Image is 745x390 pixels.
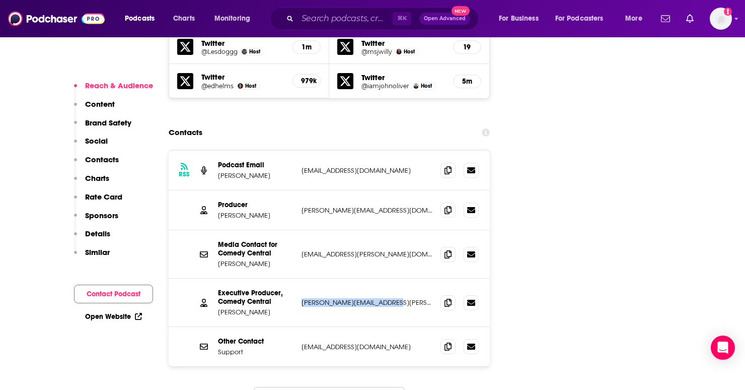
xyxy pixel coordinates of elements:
[85,118,131,127] p: Brand Safety
[218,201,293,209] p: Producer
[214,12,250,26] span: Monitoring
[201,72,284,82] h5: Twitter
[499,12,539,26] span: For Business
[710,8,732,30] img: User Profile
[179,170,190,178] h3: RSS
[74,173,109,192] button: Charts
[361,73,445,82] h5: Twitter
[85,229,110,238] p: Details
[419,13,470,25] button: Open AdvancedNew
[682,10,698,27] a: Show notifications dropdown
[424,16,466,21] span: Open Advanced
[218,161,293,169] p: Podcast Email
[201,38,284,48] h5: Twitter
[218,289,293,306] p: Executive Producer, Comedy Central
[74,118,131,137] button: Brand Safety
[8,9,105,28] img: Podchaser - Follow, Share and Rate Podcasts
[657,10,674,27] a: Show notifications dropdown
[118,11,168,27] button: open menu
[218,171,293,180] p: [PERSON_NAME]
[413,83,419,89] img: John Oliver
[218,240,293,257] p: Media Contact for Comedy Central
[302,166,432,175] p: [EMAIL_ADDRESS][DOMAIN_NAME]
[201,48,238,55] a: @Lesdoggg
[245,83,256,89] span: Host
[74,136,108,155] button: Social
[207,11,263,27] button: open menu
[462,43,473,51] h5: 19
[167,11,201,27] a: Charts
[301,43,312,51] h5: 1m
[452,6,470,16] span: New
[74,155,119,173] button: Contacts
[169,123,202,142] h2: Contacts
[74,247,110,266] button: Similar
[302,343,432,351] p: [EMAIL_ADDRESS][DOMAIN_NAME]
[279,7,488,30] div: Search podcasts, credits, & more...
[218,337,293,346] p: Other Contact
[85,136,108,146] p: Social
[549,11,618,27] button: open menu
[361,82,409,90] a: @iamjohnoliver
[218,348,293,356] p: Support
[218,308,293,316] p: [PERSON_NAME]
[85,211,118,220] p: Sponsors
[492,11,551,27] button: open menu
[711,336,735,360] div: Open Intercom Messenger
[125,12,155,26] span: Podcasts
[238,83,243,89] img: Ed Helms
[85,192,122,202] p: Rate Card
[85,81,153,90] p: Reach & Audience
[301,77,312,85] h5: 979k
[242,49,247,54] img: Leslie Jones
[249,48,260,55] span: Host
[710,8,732,30] button: Show profile menu
[302,298,432,307] p: [PERSON_NAME][EMAIL_ADDRESS][PERSON_NAME][DOMAIN_NAME]
[396,49,402,54] img: Jessica Williams
[218,211,293,220] p: [PERSON_NAME]
[74,211,118,229] button: Sponsors
[85,247,110,257] p: Similar
[625,12,642,26] span: More
[302,206,432,215] p: [PERSON_NAME][EMAIL_ADDRESS][DOMAIN_NAME]
[404,48,415,55] span: Host
[724,8,732,16] svg: Add a profile image
[74,81,153,99] button: Reach & Audience
[302,250,432,258] p: [EMAIL_ADDRESS][PERSON_NAME][DOMAIN_NAME]
[74,285,153,303] button: Contact Podcast
[361,38,445,48] h5: Twitter
[85,312,142,321] a: Open Website
[74,192,122,211] button: Rate Card
[85,99,115,109] p: Content
[393,12,411,25] span: ⌘ K
[218,259,293,268] p: [PERSON_NAME]
[85,155,119,164] p: Contacts
[85,173,109,183] p: Charts
[555,12,604,26] span: For Podcasters
[361,48,392,55] a: @msjwilly
[462,77,473,86] h5: 5m
[201,82,234,90] a: @edhelms
[74,99,115,118] button: Content
[74,229,110,247] button: Details
[421,83,432,89] span: Host
[710,8,732,30] span: Logged in as lorenzaingram
[297,11,393,27] input: Search podcasts, credits, & more...
[618,11,655,27] button: open menu
[173,12,195,26] span: Charts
